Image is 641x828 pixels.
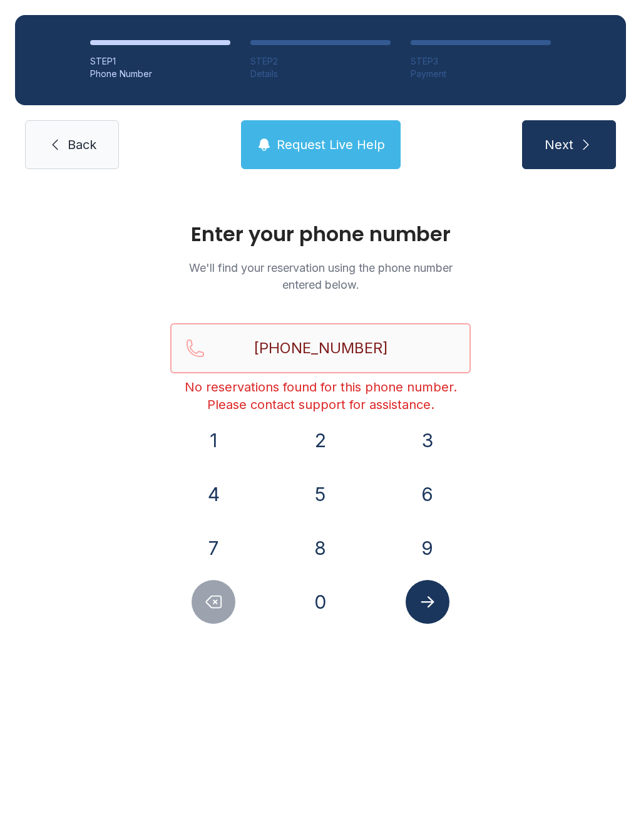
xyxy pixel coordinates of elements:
[170,323,471,373] input: Reservation phone number
[406,526,449,570] button: 9
[299,580,342,624] button: 0
[90,68,230,80] div: Phone Number
[192,526,235,570] button: 7
[90,55,230,68] div: STEP 1
[406,472,449,516] button: 6
[277,136,385,153] span: Request Live Help
[170,224,471,244] h1: Enter your phone number
[250,55,391,68] div: STEP 2
[299,418,342,462] button: 2
[170,259,471,293] p: We'll find your reservation using the phone number entered below.
[192,418,235,462] button: 1
[170,378,471,413] div: No reservations found for this phone number. Please contact support for assistance.
[250,68,391,80] div: Details
[545,136,573,153] span: Next
[192,472,235,516] button: 4
[411,68,551,80] div: Payment
[68,136,96,153] span: Back
[406,418,449,462] button: 3
[192,580,235,624] button: Delete number
[299,526,342,570] button: 8
[411,55,551,68] div: STEP 3
[406,580,449,624] button: Submit lookup form
[299,472,342,516] button: 5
